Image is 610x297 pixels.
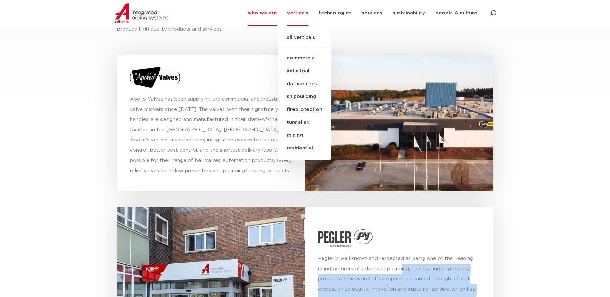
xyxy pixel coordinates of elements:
a: all verticals [278,34,331,48]
a: datacentres [278,77,331,90]
a: residential [278,142,331,155]
a: fireprotection [278,103,331,116]
a: shipbuilding [278,90,331,103]
a: commercial [278,52,331,65]
a: tunneling [278,116,331,129]
p: Apollo Valves has been supplying the commercial and industrial valve markets since [DATE]. The va... [130,94,292,176]
a: industrial [278,65,331,77]
a: mining [278,129,331,142]
ul: verticals [278,27,331,160]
